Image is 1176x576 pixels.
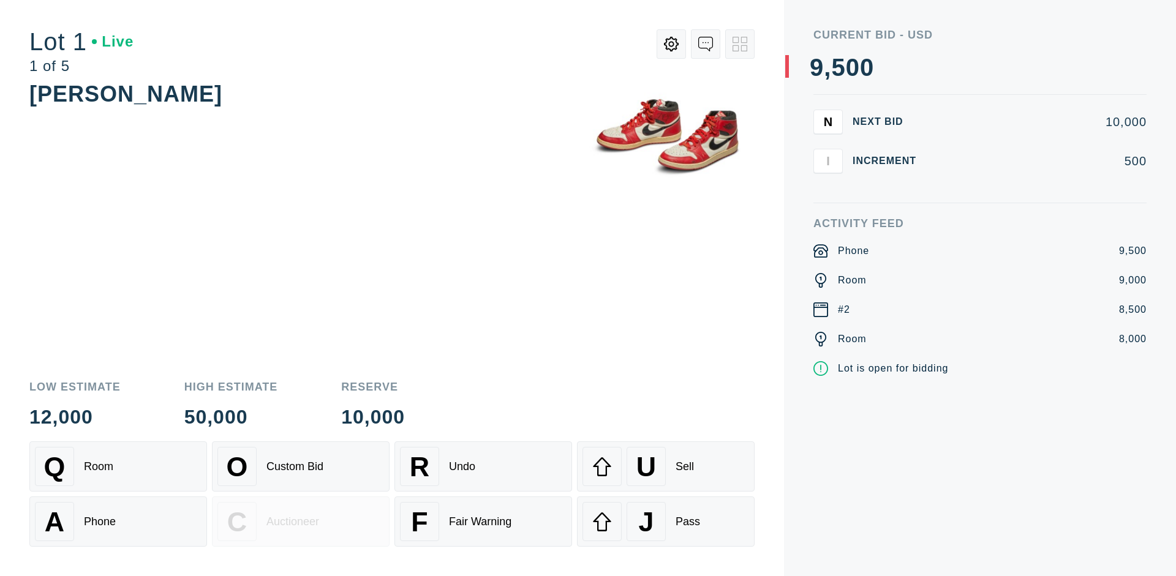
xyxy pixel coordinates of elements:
div: 12,000 [29,407,121,427]
div: Room [838,332,867,346]
div: 5 [831,55,845,80]
div: Next Bid [853,117,926,127]
div: 9 [810,55,824,80]
div: 9,500 [1119,244,1147,258]
span: Q [44,451,66,482]
span: C [227,506,247,537]
button: RUndo [394,441,572,492]
button: JPass [577,496,755,547]
div: Lot 1 [29,29,134,54]
div: Fair Warning [449,515,511,528]
div: 500 [936,155,1147,167]
button: QRoom [29,441,207,492]
div: Undo [449,460,475,473]
div: 8,500 [1119,302,1147,317]
button: USell [577,441,755,492]
div: Sell [676,460,694,473]
div: Low Estimate [29,381,121,392]
div: , [824,55,831,300]
div: 50,000 [184,407,278,427]
button: I [813,149,843,173]
div: 0 [860,55,874,80]
button: FFair Warning [394,496,572,547]
div: 10,000 [936,116,1147,128]
div: Room [838,273,867,288]
div: Custom Bid [266,460,323,473]
span: U [636,451,656,482]
span: N [824,114,832,129]
button: N [813,110,843,134]
div: Live [92,34,134,49]
div: Increment [853,156,926,166]
div: 9,000 [1119,273,1147,288]
div: Activity Feed [813,218,1147,229]
div: Current Bid - USD [813,29,1147,40]
span: J [638,506,654,537]
div: 8,000 [1119,332,1147,346]
span: R [410,451,429,482]
span: O [227,451,248,482]
div: Lot is open for bidding [838,361,948,376]
span: F [411,506,428,537]
span: I [826,154,830,168]
div: 0 [846,55,860,80]
div: Room [84,460,113,473]
div: Reserve [341,381,405,392]
button: OCustom Bid [212,441,390,492]
span: A [45,506,64,537]
div: 10,000 [341,407,405,427]
div: High Estimate [184,381,278,392]
div: Auctioneer [266,515,319,528]
button: CAuctioneer [212,496,390,547]
div: 1 of 5 [29,59,134,73]
div: Phone [838,244,869,258]
div: [PERSON_NAME] [29,81,222,107]
button: APhone [29,496,207,547]
div: #2 [838,302,850,317]
div: Pass [676,515,700,528]
div: Phone [84,515,116,528]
